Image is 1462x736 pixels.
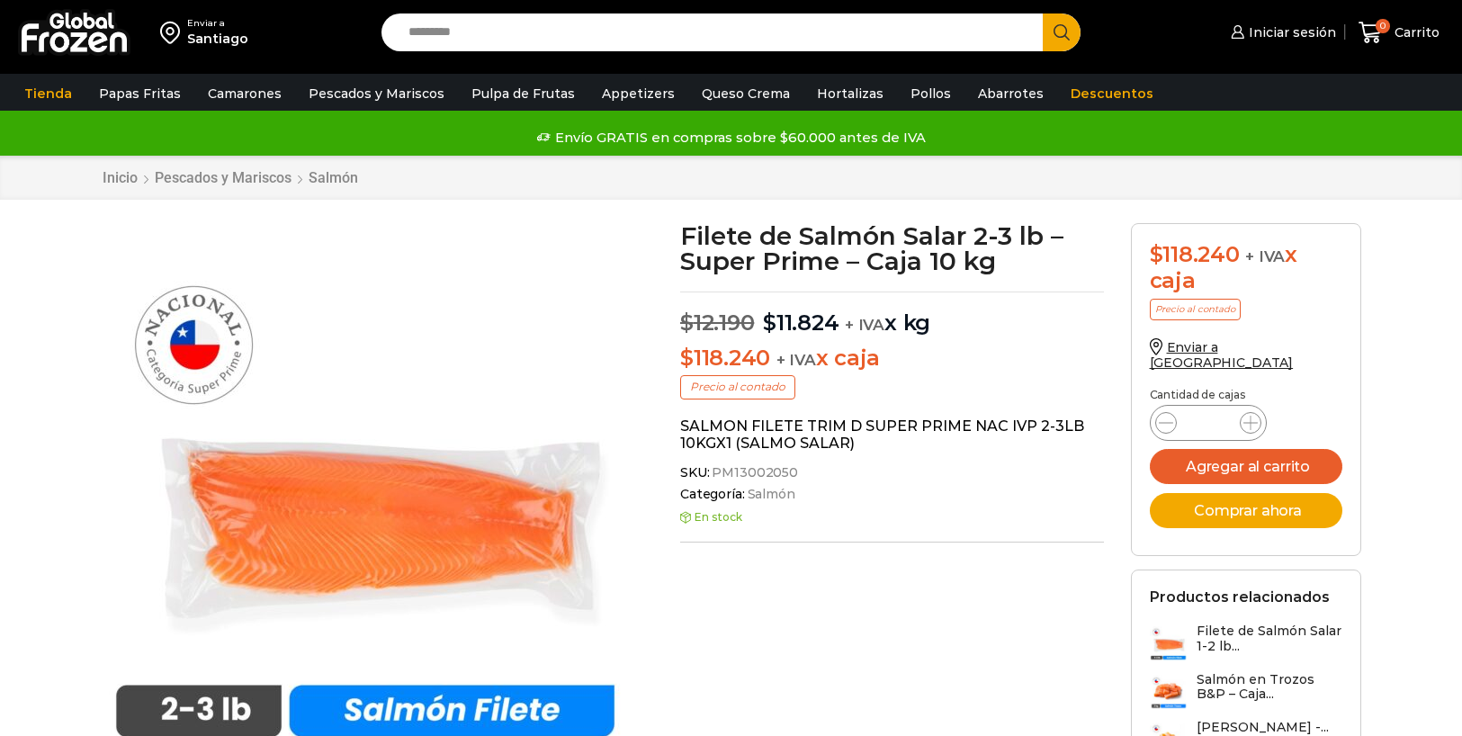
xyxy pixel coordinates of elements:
[776,351,816,369] span: + IVA
[763,310,839,336] bdi: 11.824
[1062,76,1162,111] a: Descuentos
[1197,672,1342,703] h3: Salmón en Trozos B&P – Caja...
[160,17,187,48] img: address-field-icon.svg
[1150,588,1330,606] h2: Productos relacionados
[1150,241,1163,267] span: $
[680,511,1104,524] p: En stock
[1150,389,1342,401] p: Cantidad de cajas
[680,346,1104,372] p: x caja
[308,169,359,186] a: Salmón
[1245,247,1285,265] span: + IVA
[187,17,248,30] div: Enviar a
[1043,13,1081,51] button: Search button
[154,169,292,186] a: Pescados y Mariscos
[1150,339,1294,371] a: Enviar a [GEOGRAPHIC_DATA]
[462,76,584,111] a: Pulpa de Frutas
[1197,624,1342,654] h3: Filete de Salmón Salar 1-2 lb...
[680,345,770,371] bdi: 118.240
[187,30,248,48] div: Santiago
[680,487,1104,502] span: Categoría:
[102,169,359,186] nav: Breadcrumb
[1150,241,1240,267] bdi: 118.240
[1226,14,1336,50] a: Iniciar sesión
[1150,672,1342,711] a: Salmón en Trozos B&P – Caja...
[1244,23,1336,41] span: Iniciar sesión
[1150,624,1342,662] a: Filete de Salmón Salar 1-2 lb...
[15,76,81,111] a: Tienda
[680,417,1104,452] p: SALMON FILETE TRIM D SUPER PRIME NAC IVP 2-3LB 10KGX1 (SALMO SALAR)
[593,76,684,111] a: Appetizers
[845,316,884,334] span: + IVA
[680,292,1104,337] p: x kg
[693,76,799,111] a: Queso Crema
[680,375,795,399] p: Precio al contado
[763,310,776,336] span: $
[1191,410,1225,435] input: Product quantity
[1150,242,1342,294] div: x caja
[808,76,892,111] a: Hortalizas
[1390,23,1440,41] span: Carrito
[709,465,798,480] span: PM13002050
[1197,720,1329,735] h3: [PERSON_NAME] -...
[680,310,694,336] span: $
[1150,493,1342,528] button: Comprar ahora
[1150,299,1241,320] p: Precio al contado
[969,76,1053,111] a: Abarrotes
[680,465,1104,480] span: SKU:
[680,345,694,371] span: $
[90,76,190,111] a: Papas Fritas
[1376,19,1390,33] span: 0
[199,76,291,111] a: Camarones
[680,310,754,336] bdi: 12.190
[1354,12,1444,54] a: 0 Carrito
[102,169,139,186] a: Inicio
[745,487,795,502] a: Salmón
[300,76,453,111] a: Pescados y Mariscos
[1150,449,1342,484] button: Agregar al carrito
[901,76,960,111] a: Pollos
[680,223,1104,274] h1: Filete de Salmón Salar 2-3 lb – Super Prime – Caja 10 kg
